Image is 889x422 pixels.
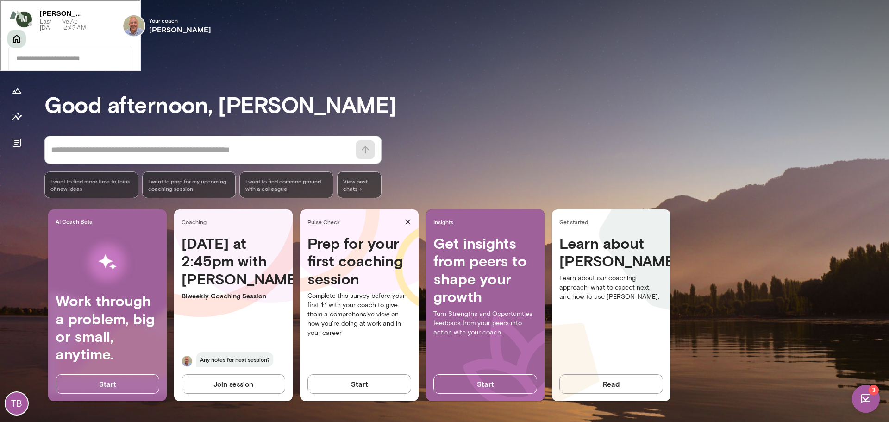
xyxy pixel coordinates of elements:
button: Start [56,374,159,394]
span: View past chats -> [337,171,382,198]
h4: Get insights from peers to shape your growth [433,234,537,306]
div: Marc FriedmanYour coach[PERSON_NAME] [117,11,218,41]
h6: [PERSON_NAME] [39,7,86,18]
p: Biweekly Coaching Session [182,291,285,301]
span: Get started [559,218,667,226]
span: I want to find more time to think of new ideas [50,177,132,192]
span: Insights [433,218,541,226]
button: Mindsetreflective [44,11,113,41]
button: Read [559,374,663,394]
h4: Prep for your first coaching session [307,234,411,288]
img: Marc Friedman [123,15,145,37]
h3: Good afternoon, [PERSON_NAME] [44,91,889,117]
span: Coaching [182,218,289,226]
div: I want to prep for my upcoming coaching session [142,171,236,198]
button: Documents [7,133,26,152]
img: data:image/png;base64,iVBORw0KGgoAAAANSUhEUgAAAMgAAADICAYAAACtWK6eAAAOfElEQVR4Aeyd228c1R3Hj6EQnBv... [15,10,31,27]
h6: [PERSON_NAME] [149,24,212,35]
img: AI Workflows [66,233,149,292]
p: Learn about our coaching approach, what to expect next, and how to use [PERSON_NAME]. [559,274,663,302]
span: Pulse Check [307,218,401,226]
button: Insights [7,107,26,126]
div: I want to find more time to think of new ideas [44,171,138,198]
span: I want to prep for my upcoming coaching session [148,177,230,192]
p: Turn Strengths and Opportunities feedback from your peers into action with your coach. [433,309,537,337]
span: Mindset [70,17,106,24]
div: TB [6,392,28,415]
span: AI Coach Beta [56,218,163,225]
div: I want to find common ground with a colleague [239,171,333,198]
p: Complete this survey before your first 1:1 with your coach to give them a comprehensive view on h... [307,291,411,338]
img: mindset [48,17,67,35]
img: Mento [9,6,24,24]
span: Any notes for next session? [196,352,273,367]
h4: [DATE] at 2:45pm with [PERSON_NAME] [182,234,285,288]
span: I want to find common ground with a colleague [245,177,327,192]
button: Growth Plan [7,82,26,100]
h4: Work through a problem, big or small, anytime. [56,292,159,363]
button: Start [433,374,537,394]
h6: reflective [70,24,106,35]
img: Marc [182,356,193,367]
h4: Learn about [PERSON_NAME] [559,234,663,270]
span: Last Active At: [DATE] 12:43 AM [39,18,86,30]
button: Home [7,30,26,48]
span: Your coach [149,17,212,24]
button: Join session [182,374,285,394]
button: Sessions [7,56,26,74]
button: Start [307,374,411,394]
